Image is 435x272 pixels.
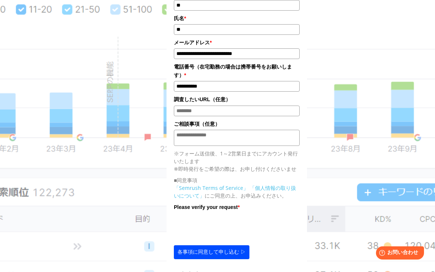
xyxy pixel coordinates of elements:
[174,184,248,191] a: 「Semrush Terms of Service」
[174,176,300,184] p: ■同意事項
[174,38,300,47] label: メールアドレス
[174,63,300,79] label: 電話番号（在宅勤務の場合は携帯番号をお願いします）
[174,120,300,128] label: ご相談事項（任意）
[174,184,296,199] a: 「個人情報の取り扱いについて」
[174,14,300,22] label: 氏名
[174,245,249,259] button: 各事項に同意して申し込む ▷
[370,243,427,264] iframe: Help widget launcher
[174,213,285,242] iframe: reCAPTCHA
[174,95,300,103] label: 調査したいURL（任意）
[174,203,300,211] label: Please verify your request
[174,150,300,173] p: ※フォーム送信後、1～2営業日までにアカウント発行いたします ※即時発行をご希望の際は、お申し付けくださいませ
[174,184,300,199] p: にご同意の上、お申込みください。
